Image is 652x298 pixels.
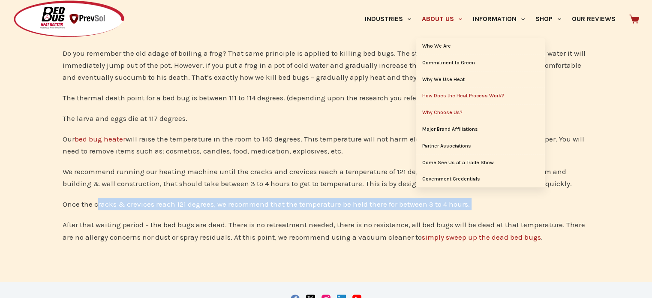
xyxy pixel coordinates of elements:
[416,88,545,104] a: How Does the Heat Process Work?
[63,133,590,157] p: Our will raise the temperature in the room to 140 degrees. This temperature will not harm electro...
[63,219,590,243] p: After that waiting period – the bed bugs are dead. There is no retreatment needed, there is no re...
[416,121,545,138] a: Major Brand Affiliations
[422,233,541,241] a: simply sweep up the dead bed bugs
[416,171,545,187] a: Government Credentials
[416,138,545,154] a: Partner Associations
[416,72,545,88] a: Why We Use Heat
[416,155,545,171] a: Come See Us at a Trade Show
[416,105,545,121] a: Why Choose Us?
[63,166,590,190] div: We recommend running our heating machine until the cracks and crevices reach a temperature of 121...
[75,135,126,143] a: bed bug heater
[416,55,545,71] a: Commitment to Green
[63,92,590,104] div: The thermal death point for a bed bug is between 111 to 114 degrees. (depending upon the research...
[416,38,545,54] a: Who We Are
[63,47,590,83] div: Do you remember the old adage of boiling a frog? That same principle is applied to killing bed bu...
[7,3,33,29] button: Open LiveChat chat widget
[63,112,590,124] div: The larva and eggs die at 117 degrees.
[63,198,590,210] div: Once the cracks & crevices reach 121 degrees, we recommend that the temperature be held there for...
